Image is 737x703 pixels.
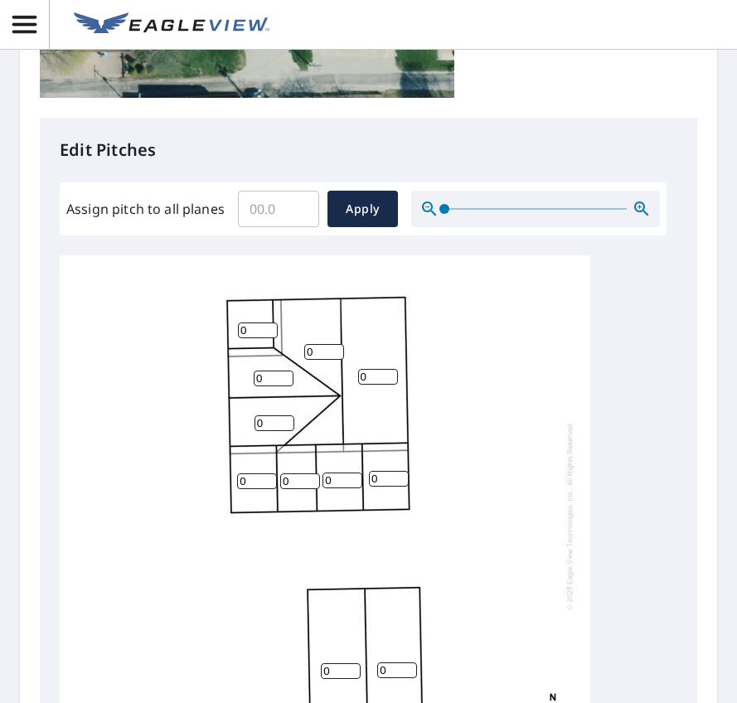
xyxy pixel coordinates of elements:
[327,191,398,227] button: Apply
[238,186,319,232] input: 00.0
[64,2,279,47] a: EV Logo
[66,199,225,219] label: Assign pitch to all planes
[60,138,677,162] p: Edit Pitches
[74,12,269,37] img: EV Logo
[341,199,385,220] span: Apply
